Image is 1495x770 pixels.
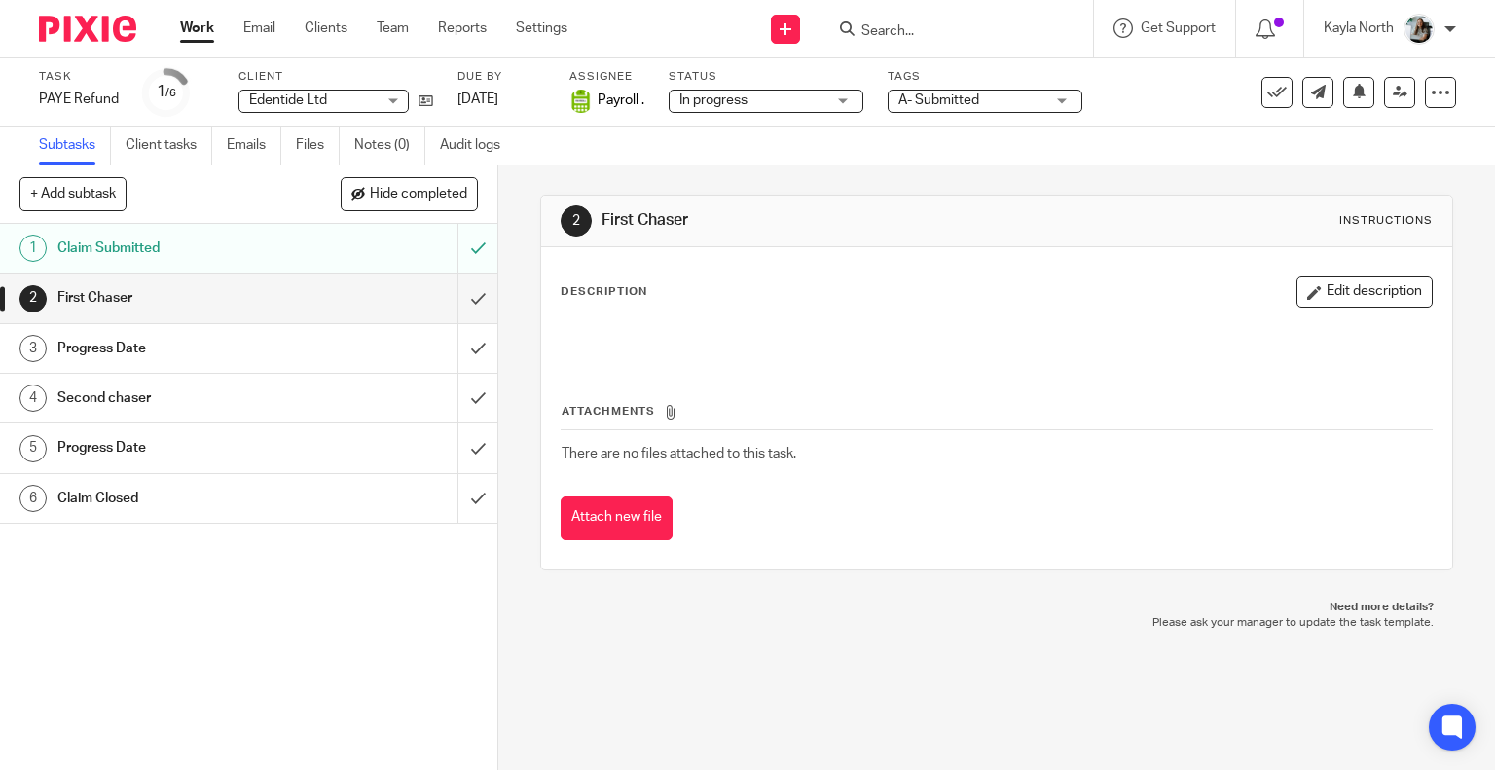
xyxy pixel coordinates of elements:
[516,18,567,38] a: Settings
[561,205,592,237] div: 2
[19,385,47,412] div: 4
[1296,276,1433,308] button: Edit description
[57,484,311,513] h1: Claim Closed
[57,433,311,462] h1: Progress Date
[243,18,275,38] a: Email
[57,283,311,312] h1: First Chaser
[679,93,747,107] span: In progress
[39,16,136,42] img: Pixie
[249,93,327,107] span: Edentide Ltd
[126,127,212,165] a: Client tasks
[1404,14,1435,45] img: Profile%20Photo.png
[354,127,425,165] a: Notes (0)
[561,496,673,540] button: Attach new file
[57,334,311,363] h1: Progress Date
[560,615,1435,631] p: Please ask your manager to update the task template.
[305,18,347,38] a: Clients
[457,92,498,106] span: [DATE]
[39,127,111,165] a: Subtasks
[1339,213,1433,229] div: Instructions
[57,384,311,413] h1: Second chaser
[562,447,796,460] span: There are no files attached to this task.
[1324,18,1394,38] p: Kayla North
[561,284,647,300] p: Description
[19,235,47,262] div: 1
[457,69,545,85] label: Due by
[238,69,433,85] label: Client
[569,69,644,85] label: Assignee
[157,81,176,103] div: 1
[569,90,593,113] img: 1000002144.png
[19,485,47,512] div: 6
[440,127,515,165] a: Audit logs
[1141,21,1216,35] span: Get Support
[598,91,644,110] span: Payroll .
[669,69,863,85] label: Status
[341,177,478,210] button: Hide completed
[859,23,1035,41] input: Search
[888,69,1082,85] label: Tags
[39,69,119,85] label: Task
[370,187,467,202] span: Hide completed
[602,210,1038,231] h1: First Chaser
[19,177,127,210] button: + Add subtask
[19,285,47,312] div: 2
[19,335,47,362] div: 3
[377,18,409,38] a: Team
[19,435,47,462] div: 5
[39,90,119,109] div: PAYE Refund
[165,88,176,98] small: /6
[57,234,311,263] h1: Claim Submitted
[562,406,655,417] span: Attachments
[438,18,487,38] a: Reports
[296,127,340,165] a: Files
[180,18,214,38] a: Work
[560,600,1435,615] p: Need more details?
[227,127,281,165] a: Emails
[898,93,979,107] span: A- Submitted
